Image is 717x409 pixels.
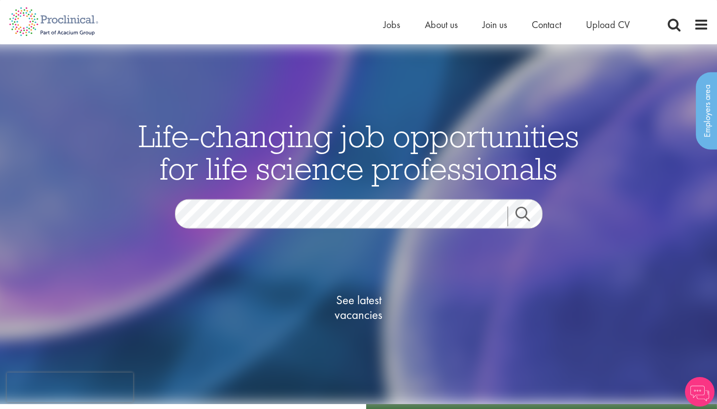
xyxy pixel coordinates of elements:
iframe: reCAPTCHA [7,373,133,402]
a: Jobs [383,18,400,31]
a: Contact [532,18,561,31]
a: Upload CV [586,18,630,31]
img: Chatbot [685,377,715,407]
a: About us [425,18,458,31]
a: Job search submit button [508,207,550,226]
a: See latestvacancies [309,253,408,362]
a: Join us [482,18,507,31]
span: Life-changing job opportunities for life science professionals [138,116,579,188]
span: See latest vacancies [309,293,408,322]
